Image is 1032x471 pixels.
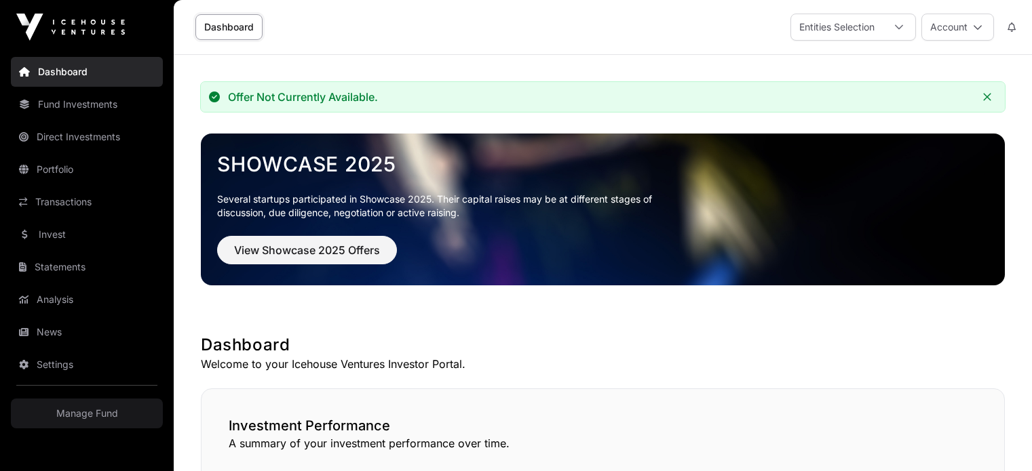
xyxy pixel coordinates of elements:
[229,416,977,435] h2: Investment Performance
[978,87,997,106] button: Close
[11,398,163,428] a: Manage Fund
[217,249,397,263] a: View Showcase 2025 Offers
[11,57,163,87] a: Dashboard
[11,252,163,282] a: Statements
[217,192,673,220] p: Several startups participated in Showcase 2025. Their capital raises may be at different stages o...
[921,14,994,41] button: Account
[11,350,163,380] a: Settings
[228,90,378,104] div: Offer Not Currently Available.
[11,285,163,314] a: Analysis
[11,220,163,249] a: Invest
[11,317,163,347] a: News
[11,122,163,152] a: Direct Investments
[11,89,163,119] a: Fund Investments
[229,435,977,451] p: A summary of your investment performance over time.
[201,334,1005,356] h1: Dashboard
[201,356,1005,372] p: Welcome to your Icehouse Ventures Investor Portal.
[11,155,163,184] a: Portfolio
[217,236,397,264] button: View Showcase 2025 Offers
[195,14,263,40] a: Dashboard
[791,14,883,40] div: Entities Selection
[201,134,1005,285] img: Showcase 2025
[217,152,989,176] a: Showcase 2025
[234,242,380,258] span: View Showcase 2025 Offers
[11,187,163,217] a: Transactions
[16,14,125,41] img: Icehouse Ventures Logo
